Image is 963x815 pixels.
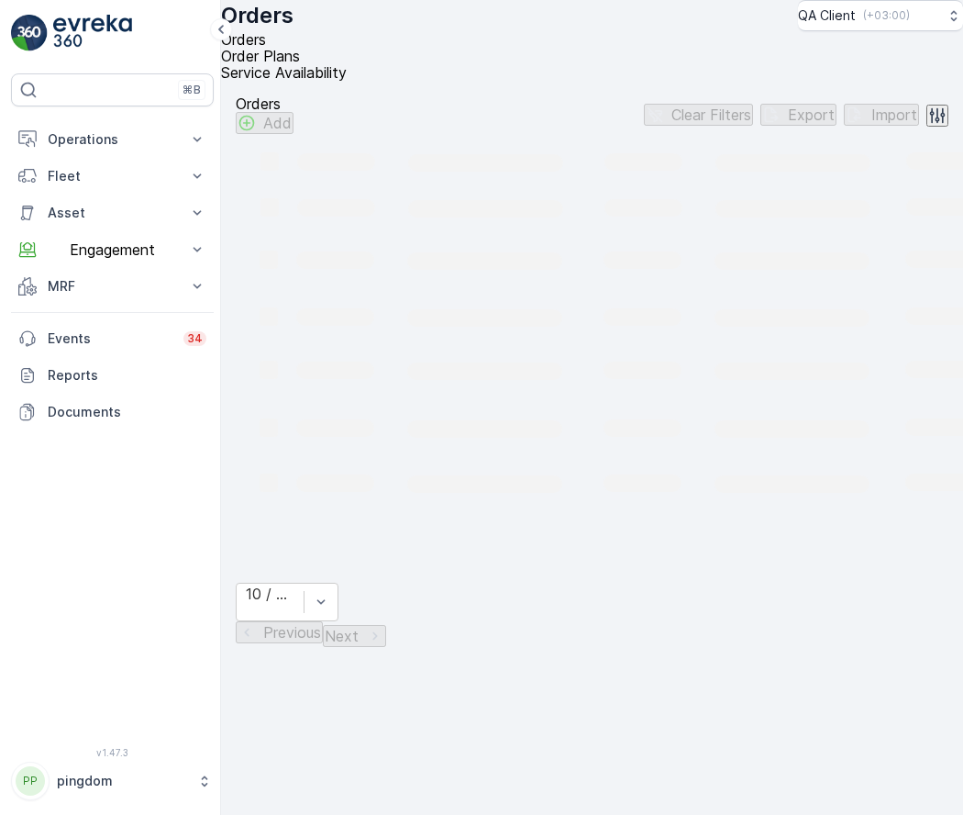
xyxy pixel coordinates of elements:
[263,115,292,131] p: Add
[11,121,214,158] button: Operations
[871,106,917,123] p: Import
[221,30,266,49] span: Orders
[11,158,214,195] button: Fleet
[48,403,206,421] p: Documents
[11,195,214,231] button: Asset
[788,106,835,123] p: Export
[221,47,300,65] span: Order Plans
[11,762,214,800] button: PPpingdom
[221,1,293,30] p: Orders
[11,320,214,357] a: Events34
[246,586,294,602] div: 10 / Page
[48,329,172,348] p: Events
[263,624,321,641] p: Previous
[187,331,203,346] p: 34
[11,15,48,51] img: logo
[11,357,214,394] a: Reports
[221,63,347,82] span: Service Availability
[760,104,836,126] button: Export
[863,8,910,23] p: ( +03:00 )
[48,130,177,149] p: Operations
[644,104,753,126] button: Clear Filters
[48,366,206,385] p: Reports
[16,766,45,796] div: PP
[844,104,919,126] button: Import
[48,167,177,185] p: Fleet
[11,268,214,305] button: MRF
[53,15,132,51] img: logo_light-DOdMpM7g.png
[236,621,323,643] button: Previous
[48,241,177,258] p: Engagement
[671,106,751,123] p: Clear Filters
[48,204,177,222] p: Asset
[183,83,201,97] p: ⌘B
[11,394,214,430] a: Documents
[11,747,214,758] span: v 1.47.3
[236,112,293,134] button: Add
[48,277,177,296] p: MRF
[57,772,188,790] p: pingdom
[11,231,214,268] button: Engagement
[325,628,359,644] p: Next
[323,625,386,647] button: Next
[236,95,293,112] p: Orders
[798,6,856,25] p: QA Client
